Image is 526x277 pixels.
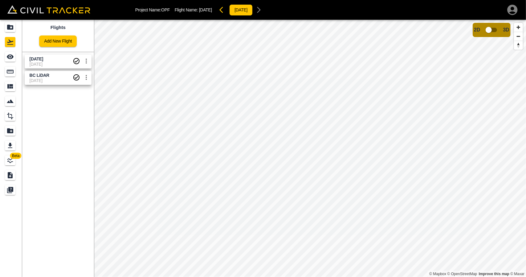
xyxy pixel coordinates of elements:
span: 2D [474,27,480,33]
a: Mapbox [429,272,446,276]
img: Civil Tracker [7,5,90,14]
p: Flight Name: [175,7,212,12]
button: Reset bearing to north [514,41,523,50]
canvas: Map [94,20,526,277]
button: [DATE] [229,4,253,16]
a: Maxar [510,272,524,276]
span: [DATE] [199,7,212,12]
button: Zoom out [514,32,523,41]
a: OpenStreetMap [447,272,477,276]
a: Map feedback [479,272,509,276]
span: 3D [503,27,509,33]
button: Zoom in [514,23,523,32]
p: Project Name: OPF [135,7,170,12]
